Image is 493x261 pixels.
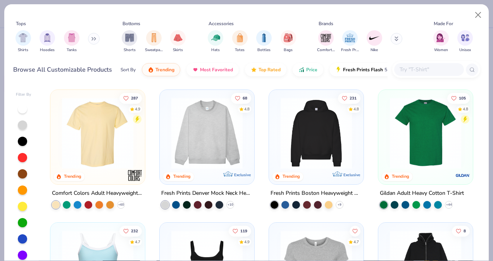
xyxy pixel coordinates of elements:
div: filter for Hats [208,30,223,53]
div: Browse All Customizable Products [13,65,112,74]
img: most_fav.gif [192,67,198,73]
span: + 10 [228,203,233,207]
img: Nike Image [369,32,380,44]
span: 105 [459,96,466,100]
button: Most Favorited [186,63,239,76]
img: Skirts Image [174,33,183,42]
div: filter for Hoodies [40,30,55,53]
img: Totes Image [236,33,244,42]
span: Bags [284,47,293,53]
div: 4.8 [463,106,468,112]
button: Like [452,225,470,236]
img: Comfort Colors Image [320,32,332,44]
img: f5d85501-0dbb-4ee4-b115-c08fa3845d83 [167,98,246,169]
button: Like [447,93,470,103]
img: Bags Image [284,33,292,42]
button: filter button [40,30,55,53]
img: Hoodies Image [43,33,52,42]
span: Hats [211,47,220,53]
img: Unisex Image [461,33,470,42]
img: Fresh Prints Image [344,32,356,44]
button: filter button [433,30,449,53]
button: filter button [208,30,223,53]
span: Fresh Prints Flash [343,67,383,73]
div: filter for Fresh Prints [341,30,359,53]
img: Tanks Image [67,33,76,42]
span: Exclusive [343,172,360,177]
button: Price [293,63,323,76]
div: 4.7 [135,239,141,245]
div: Bottoms [122,20,140,27]
button: Like [120,225,142,236]
img: flash.gif [335,67,341,73]
span: + 44 [446,203,452,207]
span: Price [306,67,317,73]
span: Women [434,47,448,53]
div: Sort By [121,66,136,73]
button: filter button [145,30,163,53]
span: + 9 [338,203,341,207]
span: Shorts [124,47,136,53]
button: filter button [122,30,137,53]
span: Tanks [67,47,77,53]
div: Gildan Adult Heavy Cotton T-Shirt [380,189,464,198]
div: filter for Totes [232,30,248,53]
div: 4.8 [244,106,250,112]
button: filter button [256,30,272,53]
button: Like [338,93,360,103]
span: 287 [131,96,138,100]
button: filter button [317,30,335,53]
img: Bottles Image [260,33,268,42]
div: Fresh Prints Denver Mock Neck Heavyweight Sweatshirt [161,189,253,198]
div: filter for Sweatpants [145,30,163,53]
div: filter for Nike [367,30,382,53]
div: filter for Unisex [457,30,473,53]
button: filter button [16,30,31,53]
div: Brands [319,20,333,27]
span: Bottles [257,47,271,53]
span: Sweatpants [145,47,163,53]
button: filter button [232,30,248,53]
button: Trending [142,63,180,76]
div: 4.9 [244,239,250,245]
button: filter button [341,30,359,53]
button: Like [120,93,142,103]
span: + 60 [118,203,124,207]
div: Filter By [16,92,31,98]
span: Nike [371,47,378,53]
div: filter for Skirts [170,30,186,53]
button: Fresh Prints Flash5 day delivery [329,63,419,76]
img: 91acfc32-fd48-4d6b-bdad-a4c1a30ac3fc [277,98,356,169]
button: Like [229,225,251,236]
input: Try "T-Shirt" [399,65,459,74]
span: Hoodies [40,47,55,53]
div: filter for Shirts [16,30,31,53]
span: Trending [155,67,174,73]
span: Unisex [459,47,471,53]
div: filter for Tanks [64,30,79,53]
div: filter for Shorts [122,30,137,53]
span: 5 day delivery [384,65,413,74]
img: db319196-8705-402d-8b46-62aaa07ed94f [386,98,465,169]
span: Most Favorited [200,67,233,73]
div: Fresh Prints Boston Heavyweight Hoodie [271,189,362,198]
div: filter for Comfort Colors [317,30,335,53]
div: filter for Bags [281,30,296,53]
img: TopRated.gif [251,67,257,73]
button: filter button [457,30,473,53]
span: Comfort Colors [317,47,335,53]
div: 4.8 [353,106,359,112]
span: 8 [464,229,466,233]
div: Accessories [209,20,234,27]
span: 119 [240,229,247,233]
span: Fresh Prints [341,47,359,53]
img: Hats Image [211,33,220,42]
img: trending.gif [148,67,154,73]
button: filter button [170,30,186,53]
img: d4a37e75-5f2b-4aef-9a6e-23330c63bbc0 [355,98,434,169]
button: filter button [64,30,79,53]
div: Comfort Colors Adult Heavyweight T-Shirt [52,189,143,198]
button: Like [231,93,251,103]
span: Totes [235,47,245,53]
img: Women Image [436,33,445,42]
